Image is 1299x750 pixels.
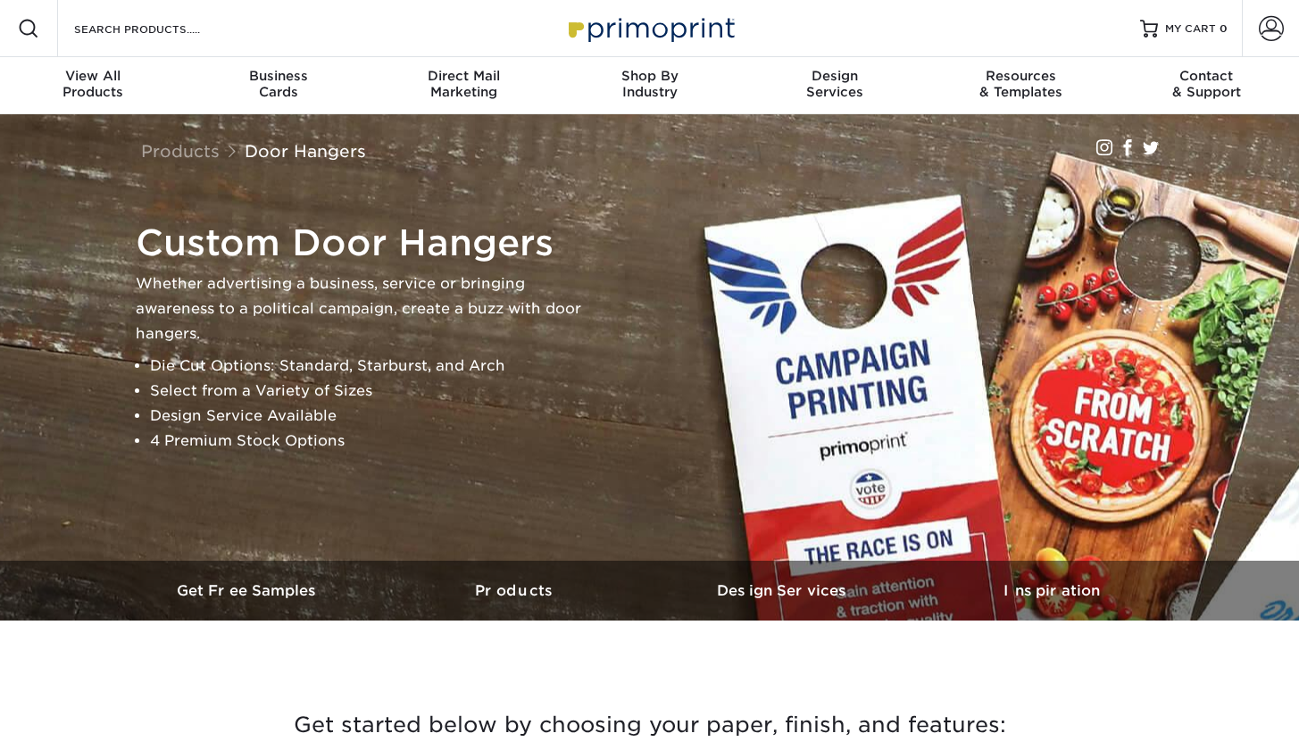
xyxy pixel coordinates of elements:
div: Services [742,68,928,100]
h3: Get Free Samples [114,582,382,599]
span: MY CART [1165,21,1216,37]
a: DesignServices [742,57,928,114]
span: Direct Mail [371,68,557,84]
div: Cards [186,68,371,100]
a: Inspiration [918,561,1186,621]
a: Get Free Samples [114,561,382,621]
h3: Products [382,582,650,599]
a: Shop ByIndustry [557,57,743,114]
div: Marketing [371,68,557,100]
h3: Inspiration [918,582,1186,599]
a: Design Services [650,561,918,621]
a: Direct MailMarketing [371,57,557,114]
a: Door Hangers [245,141,366,161]
li: 4 Premium Stock Options [150,429,582,454]
input: SEARCH PRODUCTS..... [72,18,246,39]
li: Die Cut Options: Standard, Starburst, and Arch [150,354,582,379]
a: BusinessCards [186,57,371,114]
span: Business [186,68,371,84]
span: 0 [1220,22,1228,35]
a: Resources& Templates [928,57,1113,114]
a: Contact& Support [1113,57,1299,114]
div: & Templates [928,68,1113,100]
div: Industry [557,68,743,100]
a: Products [382,561,650,621]
h1: Custom Door Hangers [136,221,582,264]
span: Resources [928,68,1113,84]
img: Primoprint [561,9,739,47]
span: Shop By [557,68,743,84]
p: Whether advertising a business, service or bringing awareness to a political campaign, create a b... [136,271,582,346]
a: Products [141,141,220,161]
h3: Design Services [650,582,918,599]
div: & Support [1113,68,1299,100]
li: Design Service Available [150,404,582,429]
li: Select from a Variety of Sizes [150,379,582,404]
span: Contact [1113,68,1299,84]
span: Design [742,68,928,84]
